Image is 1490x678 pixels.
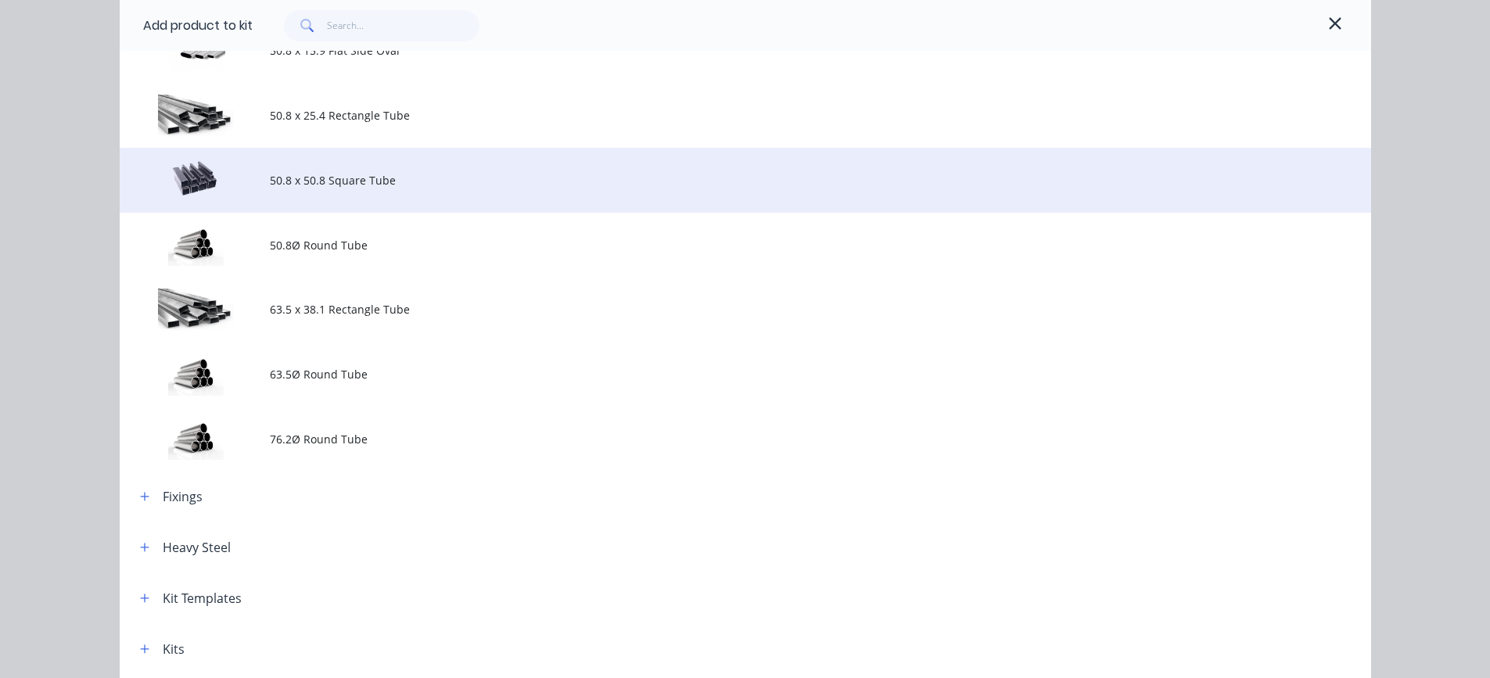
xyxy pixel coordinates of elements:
[163,487,203,506] div: Fixings
[270,237,1151,253] span: 50.8Ø Round Tube
[270,172,1151,188] span: 50.8 x 50.8 Square Tube
[270,431,1151,447] span: 76.2Ø Round Tube
[270,301,1151,317] span: 63.5 x 38.1 Rectangle Tube
[327,10,479,41] input: Search...
[163,538,231,557] div: Heavy Steel
[163,640,185,658] div: Kits
[270,366,1151,382] span: 63.5Ø Round Tube
[143,16,253,35] div: Add product to kit
[163,589,242,608] div: Kit Templates
[270,107,1151,124] span: 50.8 x 25.4 Rectangle Tube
